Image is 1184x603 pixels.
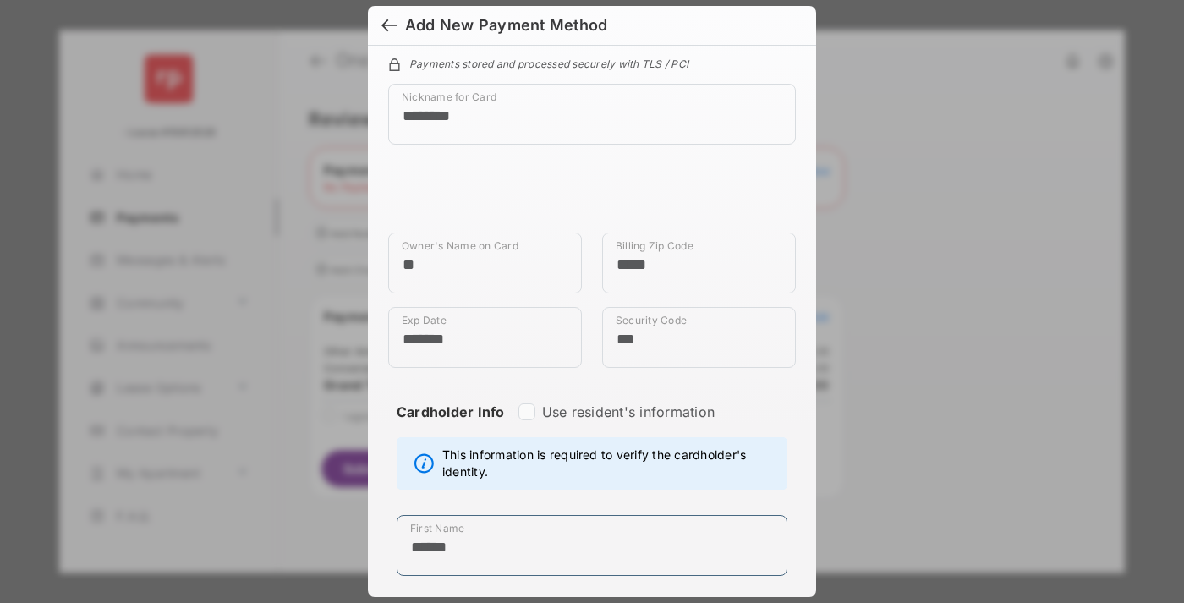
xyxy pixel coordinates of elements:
[388,158,796,233] iframe: Credit card field
[397,403,505,451] strong: Cardholder Info
[405,16,607,35] div: Add New Payment Method
[542,403,715,420] label: Use resident's information
[388,55,796,70] div: Payments stored and processed securely with TLS / PCI
[442,447,778,480] span: This information is required to verify the cardholder's identity.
